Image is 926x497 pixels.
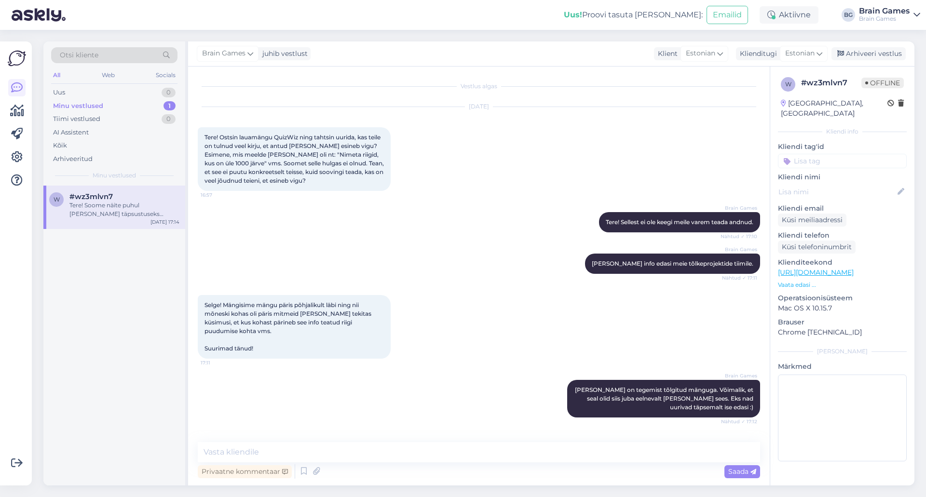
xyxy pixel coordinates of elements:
[760,6,818,24] div: Aktiivne
[204,301,373,352] span: Selge! Mängisime mängu päris põhjalikult läbi ning nii mõneski kohas oli päris mitmeid [PERSON_NA...
[721,274,757,282] span: Nähtud ✓ 17:11
[198,102,760,111] div: [DATE]
[154,69,177,81] div: Socials
[53,88,65,97] div: Uus
[721,246,757,253] span: Brain Games
[53,128,89,137] div: AI Assistent
[781,98,887,119] div: [GEOGRAPHIC_DATA], [GEOGRAPHIC_DATA]
[778,293,907,303] p: Operatsioonisüsteem
[93,171,136,180] span: Minu vestlused
[204,134,385,184] span: Tere! Ostsin lauamängu QuizWiz ning tahtsin uurida, kas teile on tulnud veel kirju, et antud [PER...
[778,203,907,214] p: Kliendi email
[150,218,179,226] div: [DATE] 17:14
[778,257,907,268] p: Klienditeekond
[654,49,678,59] div: Klient
[778,317,907,327] p: Brauser
[592,260,753,267] span: [PERSON_NAME] info edasi meie tõlkeprojektide tiimile.
[8,49,26,67] img: Askly Logo
[564,9,703,21] div: Proovi tasuta [PERSON_NAME]:
[69,201,179,218] div: Tere! Soome näite puhul [PERSON_NAME] täpsustuseks vastuse, et kõik on ikkagi õige. Nimelt ei ole...
[69,192,113,201] span: #wz3mlvn7
[785,81,791,88] span: w
[778,362,907,372] p: Märkmed
[842,8,855,22] div: BG
[575,386,755,411] span: [PERSON_NAME] on tegemist tõlgitud mänguga. Võimalik, et seal olid siis juba eelnevalt [PERSON_NA...
[201,359,237,366] span: 17:11
[778,327,907,337] p: Chrome [TECHNICAL_ID]
[201,191,237,199] span: 16:57
[778,154,907,168] input: Lisa tag
[259,49,308,59] div: juhib vestlust
[51,69,62,81] div: All
[778,142,907,152] p: Kliendi tag'id
[736,49,777,59] div: Klienditugi
[721,204,757,212] span: Brain Games
[778,281,907,289] p: Vaata edasi ...
[162,88,176,97] div: 0
[162,114,176,124] div: 0
[53,101,103,111] div: Minu vestlused
[831,47,906,60] div: Arhiveeri vestlus
[686,48,715,59] span: Estonian
[778,303,907,313] p: Mac OS X 10.15.7
[778,268,854,277] a: [URL][DOMAIN_NAME]
[60,50,98,60] span: Otsi kliente
[163,101,176,111] div: 1
[861,78,904,88] span: Offline
[54,196,60,203] span: w
[53,114,100,124] div: Tiimi vestlused
[778,214,846,227] div: Küsi meiliaadressi
[721,418,757,425] span: Nähtud ✓ 17:12
[53,154,93,164] div: Arhiveeritud
[778,127,907,136] div: Kliendi info
[198,465,292,478] div: Privaatne kommentaar
[778,172,907,182] p: Kliendi nimi
[606,218,753,226] span: Tere! Sellest ei ole keegi meile varem teada andnud.
[785,48,815,59] span: Estonian
[778,187,896,197] input: Lisa nimi
[707,6,748,24] button: Emailid
[859,7,910,15] div: Brain Games
[778,241,856,254] div: Küsi telefoninumbrit
[859,7,920,23] a: Brain GamesBrain Games
[801,77,861,89] div: # wz3mlvn7
[100,69,117,81] div: Web
[198,82,760,91] div: Vestlus algas
[564,10,582,19] b: Uus!
[778,230,907,241] p: Kliendi telefon
[778,347,907,356] div: [PERSON_NAME]
[721,372,757,379] span: Brain Games
[859,15,910,23] div: Brain Games
[202,48,245,59] span: Brain Games
[728,467,756,476] span: Saada
[721,233,757,240] span: Nähtud ✓ 17:10
[53,141,67,150] div: Kõik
